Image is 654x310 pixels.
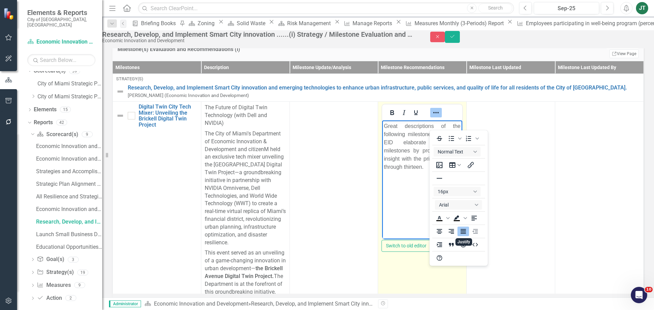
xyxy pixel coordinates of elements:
[34,67,66,75] a: Scorecard(s)
[128,84,640,92] a: Research, Develop, and Implement Smart City innovation and emerging technologies to enhance urban...
[205,129,286,248] p: The City of Miami's Department of Economic Innovation & Development and citizenM held an exclusiv...
[287,19,333,28] div: Risk Management
[34,191,102,202] a: All Resilience and Strategic Actions for Economic Innovation and Development
[109,300,141,307] span: Administrator
[534,2,599,14] button: Sep-25
[36,244,102,250] div: Educational Opportunities and Workforce Development....(iii) Strategy / Milestone Evaluation and ...
[36,206,102,212] div: Economic Innovation and Development Evaluation and Recommendations
[410,108,422,117] button: Underline
[536,4,597,13] div: Sep-25
[34,241,102,252] a: Educational Opportunities and Workforce Development....(iii) Strategy / Milestone Evaluation and ...
[116,76,640,82] div: Strategy(s)
[205,104,286,129] p: The Future of Digital Twin Technology (with Dell and NVIDIA)
[434,147,481,157] button: Block Normal Text
[141,19,178,28] div: Briefing Books
[478,3,512,13] button: Search
[398,108,410,117] button: Italic
[386,108,398,117] button: Bold
[469,240,481,249] button: HTML Editor
[69,68,80,74] div: 39
[116,112,124,120] img: Not Defined
[37,281,71,289] a: Measures
[102,38,417,43] div: Economic Innovation and Development
[430,108,442,117] button: Reveal or hide additional toolbar items
[446,134,463,143] div: Bullet list
[469,227,481,236] button: Decrease indent
[56,119,67,125] div: 42
[465,160,477,170] button: Insert/edit link
[451,213,468,223] div: Background color Black
[36,156,102,162] div: Economic Innovation and Development Proposed Budget (Strategic Plans and Performance Measures) FY...
[446,227,457,236] button: Align right
[34,153,102,164] a: Economic Innovation and Development Proposed Budget (Strategic Plans and Performance Measures) FY...
[434,174,445,183] button: Horizontal line
[434,253,445,263] button: Help
[34,106,57,114] a: Elements
[438,189,471,194] span: 16px
[276,19,333,28] a: Risk Management
[118,46,529,52] h3: Milestone(s) Evaluation and Recommendations (i)
[27,17,95,28] small: City of [GEOGRAPHIC_DATA], [GEOGRAPHIC_DATA]
[36,143,102,149] div: Economic Innovation and Development
[434,213,451,223] div: Text color Black
[65,295,76,301] div: 2
[225,19,267,28] a: Solid Waste
[60,107,71,113] div: 15
[37,131,78,138] a: Scorecard(s)
[102,31,417,38] div: Research, Develop, and Implement Smart City innovation ......(i) Strategy / Milestone Evaluation ...
[341,19,394,28] a: Manage Reports
[74,282,85,288] div: 9
[27,9,95,17] span: Elements & Reports
[37,268,74,276] a: Strategy(s)
[237,19,267,28] div: Solid Waste
[68,257,79,262] div: 3
[36,194,102,200] div: All Resilience and Strategic Actions for Economic Innovation and Development
[434,240,445,249] button: Increase indent
[353,19,394,28] div: Manage Reports
[36,231,102,238] div: Launch Small Business Development Programs....(ii) Strategy / Milestone Evaluation and Recommenda...
[434,160,445,170] button: Insert image
[631,287,647,303] iframe: Intercom live chat
[34,216,102,227] a: Research, Develop, and Implement Smart City innovation ......(i) Strategy / Milestone Evaluation ...
[139,104,198,128] a: Digital Twin City Tech Mixer: Unveiling the Brickell Digital Twin Project
[36,181,102,187] div: Strategic Plan Alignment and Performance Measures
[434,227,445,236] button: Align center
[488,5,503,11] span: Search
[34,141,102,151] a: Economic Innovation and Development
[439,202,472,208] span: Arial
[36,168,102,175] div: Strategies and Accomplishments
[434,187,481,196] button: Font size 16px
[609,49,639,58] a: View Page
[415,19,505,28] div: Measures Monthly (3-Periods) Report
[446,240,457,249] button: Blockquote
[37,256,64,263] a: Goal(s)
[382,120,462,239] iframe: Rich Text Area
[144,300,373,308] div: »
[34,166,102,177] a: Strategies and Accomplishments
[82,131,93,137] div: 9
[130,19,178,28] a: Briefing Books
[468,213,480,223] button: Align left
[198,19,217,28] div: Zoning
[434,134,445,143] button: Strikethrough
[438,149,471,154] span: Normal Text
[37,294,62,302] a: Action
[37,93,102,101] a: City of Miami Strategic Plan (NEW)
[645,287,653,292] span: 10
[27,38,95,46] a: Economic Innovation and Development
[446,160,465,170] button: Table
[34,178,102,189] a: Strategic Plan Alignment and Performance Measures
[251,300,553,307] div: Research, Develop, and Implement Smart City innovation ......(i) Strategy / Milestone Evaluation ...
[34,203,102,214] a: Economic Innovation and Development Evaluation and Recommendations
[3,8,15,20] img: ClearPoint Strategy
[77,270,88,275] div: 19
[37,80,102,88] a: City of Miami Strategic Plan
[457,227,469,236] button: Justify
[457,240,469,249] button: Emojis
[636,2,648,14] button: JT
[403,19,505,28] a: Measures Monthly (3-Periods) Report
[36,219,102,225] div: Research, Develop, and Implement Smart City innovation ......(i) Strategy / Milestone Evaluation ...
[27,54,95,66] input: Search Below...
